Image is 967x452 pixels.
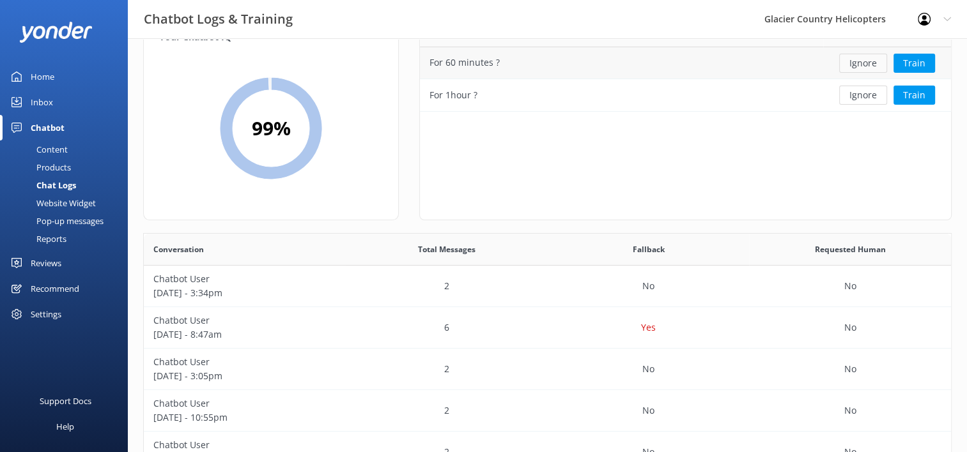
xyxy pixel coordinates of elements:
[153,411,336,425] p: [DATE] - 10:55pm
[8,176,76,194] div: Chat Logs
[444,362,449,376] p: 2
[31,89,53,115] div: Inbox
[632,243,664,255] span: Fallback
[153,396,336,411] p: Chatbot User
[144,349,951,390] div: row
[19,22,93,43] img: yonder-white-logo.png
[8,158,71,176] div: Products
[8,212,128,230] a: Pop-up messages
[31,250,61,276] div: Reviews
[839,54,887,73] button: Ignore
[444,320,449,335] p: 6
[40,388,91,414] div: Support Docs
[144,390,951,432] div: row
[8,212,104,230] div: Pop-up messages
[444,279,449,293] p: 2
[429,88,477,102] div: For 1hour ?
[444,403,449,418] p: 2
[31,64,54,89] div: Home
[153,286,336,300] p: [DATE] - 3:34pm
[56,414,74,439] div: Help
[153,328,336,342] p: [DATE] - 8:47am
[844,279,856,293] p: No
[31,276,79,301] div: Recommend
[144,266,951,307] div: row
[642,279,654,293] p: No
[8,230,66,248] div: Reports
[8,230,128,248] a: Reports
[153,243,204,255] span: Conversation
[8,158,128,176] a: Products
[8,176,128,194] a: Chat Logs
[153,355,336,369] p: Chatbot User
[420,47,951,79] div: row
[420,47,951,111] div: grid
[144,9,293,29] h3: Chatbot Logs & Training
[420,79,951,111] div: row
[844,403,856,418] p: No
[8,140,68,158] div: Content
[844,362,856,376] p: No
[153,369,336,383] p: [DATE] - 3:05pm
[641,320,656,335] p: Yes
[252,113,291,144] h2: 99 %
[839,86,887,105] button: Ignore
[844,320,856,335] p: No
[894,54,935,73] button: Train
[642,362,654,376] p: No
[153,272,336,286] p: Chatbot User
[642,403,654,418] p: No
[31,301,61,327] div: Settings
[153,313,336,328] p: Chatbot User
[8,140,128,158] a: Content
[31,115,65,140] div: Chatbot
[8,194,128,212] a: Website Widget
[815,243,886,255] span: Requested Human
[418,243,476,255] span: Total Messages
[144,307,951,349] div: row
[894,86,935,105] button: Train
[429,56,500,70] div: For 60 minutes ?
[153,438,336,452] p: Chatbot User
[8,194,96,212] div: Website Widget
